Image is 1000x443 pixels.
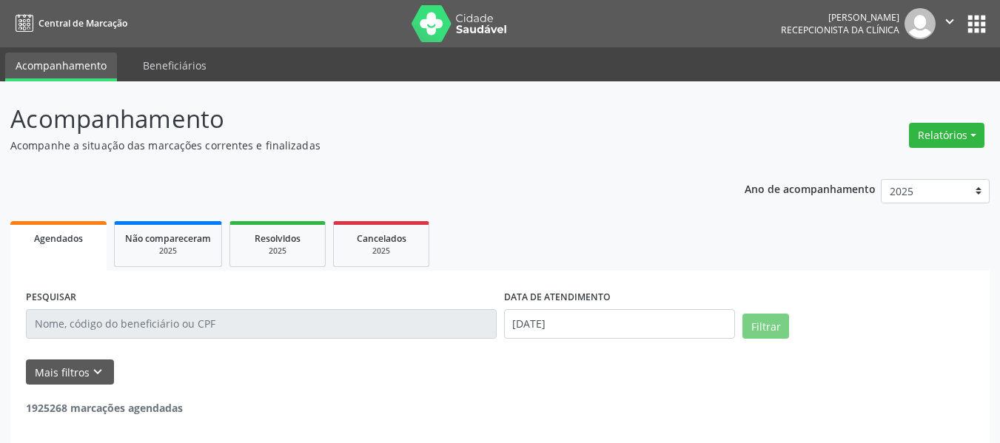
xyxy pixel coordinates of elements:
button: Relatórios [909,123,984,148]
div: [PERSON_NAME] [781,11,899,24]
span: Central de Marcação [38,17,127,30]
input: Selecione um intervalo [504,309,736,339]
a: Acompanhamento [5,53,117,81]
button: apps [964,11,990,37]
strong: 1925268 marcações agendadas [26,401,183,415]
button: Mais filtroskeyboard_arrow_down [26,359,114,385]
label: PESQUISAR [26,286,76,309]
span: Resolvidos [255,232,301,245]
p: Ano de acompanhamento [745,179,876,197]
button:  [936,8,964,39]
label: DATA DE ATENDIMENTO [504,286,611,309]
input: Nome, código do beneficiário ou CPF [26,309,497,339]
span: Recepcionista da clínica [781,24,899,36]
div: 2025 [344,246,418,257]
img: img [905,8,936,39]
a: Central de Marcação [10,11,127,35]
i: keyboard_arrow_down [90,364,106,380]
a: Beneficiários [132,53,217,78]
p: Acompanhe a situação das marcações correntes e finalizadas [10,138,696,153]
i:  [942,13,958,30]
div: 2025 [241,246,315,257]
button: Filtrar [742,314,789,339]
div: 2025 [125,246,211,257]
span: Cancelados [357,232,406,245]
span: Não compareceram [125,232,211,245]
p: Acompanhamento [10,101,696,138]
span: Agendados [34,232,83,245]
